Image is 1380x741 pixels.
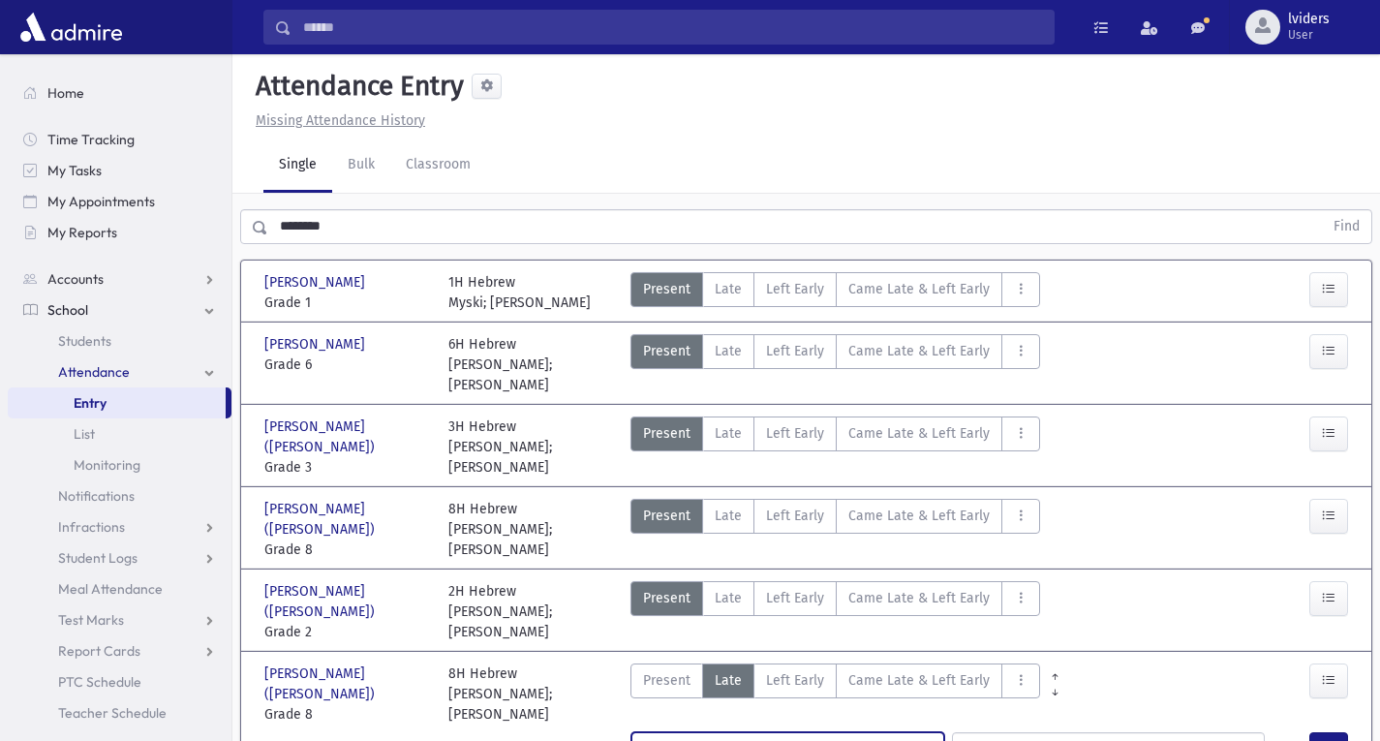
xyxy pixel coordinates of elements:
span: Left Early [766,341,824,361]
a: Meal Attendance [8,573,231,604]
span: lviders [1288,12,1330,27]
span: Late [715,423,742,444]
span: [PERSON_NAME] [264,272,369,293]
span: Left Early [766,588,824,608]
span: Grade 8 [264,540,429,560]
a: Teacher Schedule [8,697,231,728]
span: Present [643,588,690,608]
span: Notifications [58,487,135,505]
u: Missing Attendance History [256,112,425,129]
a: My Tasks [8,155,231,186]
a: My Appointments [8,186,231,217]
span: Late [715,279,742,299]
span: [PERSON_NAME] ([PERSON_NAME]) [264,581,429,622]
a: Entry [8,387,226,418]
span: [PERSON_NAME] [264,334,369,355]
span: Meal Attendance [58,580,163,598]
span: Grade 2 [264,622,429,642]
span: Left Early [766,670,824,691]
span: List [74,425,95,443]
span: Test Marks [58,611,124,629]
div: 3H Hebrew [PERSON_NAME]; [PERSON_NAME] [448,417,613,478]
img: AdmirePro [15,8,127,46]
a: List [8,418,231,449]
div: AttTypes [630,581,1040,642]
span: Came Late & Left Early [848,423,990,444]
h5: Attendance Entry [248,70,464,103]
div: 2H Hebrew [PERSON_NAME]; [PERSON_NAME] [448,581,613,642]
div: 8H Hebrew [PERSON_NAME]; [PERSON_NAME] [448,499,613,560]
a: Monitoring [8,449,231,480]
a: Attendance [8,356,231,387]
span: Late [715,341,742,361]
span: [PERSON_NAME] ([PERSON_NAME]) [264,499,429,540]
span: Time Tracking [47,131,135,148]
span: Report Cards [58,642,140,660]
span: Infractions [58,518,125,536]
div: AttTypes [630,272,1040,313]
span: Came Late & Left Early [848,588,990,608]
a: Infractions [8,511,231,542]
a: Accounts [8,263,231,294]
span: Students [58,332,111,350]
a: Report Cards [8,635,231,666]
span: School [47,301,88,319]
span: My Appointments [47,193,155,210]
span: Present [643,670,690,691]
a: PTC Schedule [8,666,231,697]
div: AttTypes [630,417,1040,478]
a: Students [8,325,231,356]
span: Monitoring [74,456,140,474]
span: Left Early [766,506,824,526]
span: Teacher Schedule [58,704,167,722]
span: Student Logs [58,549,138,567]
a: Missing Attendance History [248,112,425,129]
a: School [8,294,231,325]
a: Home [8,77,231,108]
input: Search [291,10,1054,45]
span: Present [643,279,690,299]
span: Came Late & Left Early [848,506,990,526]
span: My Reports [47,224,117,241]
a: Notifications [8,480,231,511]
span: Grade 8 [264,704,429,725]
span: Came Late & Left Early [848,279,990,299]
div: 1H Hebrew Myski; [PERSON_NAME] [448,272,591,313]
span: Present [643,506,690,526]
a: My Reports [8,217,231,248]
span: User [1288,27,1330,43]
span: Left Early [766,423,824,444]
a: Test Marks [8,604,231,635]
span: Late [715,588,742,608]
a: Bulk [332,139,390,193]
a: Classroom [390,139,486,193]
span: Present [643,341,690,361]
span: Home [47,84,84,102]
a: Single [263,139,332,193]
span: [PERSON_NAME] ([PERSON_NAME]) [264,417,429,457]
span: Entry [74,394,107,412]
div: 8H Hebrew [PERSON_NAME]; [PERSON_NAME] [448,664,613,725]
a: Time Tracking [8,124,231,155]
div: AttTypes [630,499,1040,560]
span: Present [643,423,690,444]
span: Came Late & Left Early [848,341,990,361]
span: Late [715,670,742,691]
span: Late [715,506,742,526]
span: Attendance [58,363,130,381]
a: Student Logs [8,542,231,573]
span: My Tasks [47,162,102,179]
span: [PERSON_NAME] ([PERSON_NAME]) [264,664,429,704]
button: Find [1322,210,1371,243]
span: Grade 3 [264,457,429,478]
span: PTC Schedule [58,673,141,691]
div: 6H Hebrew [PERSON_NAME]; [PERSON_NAME] [448,334,613,395]
span: Grade 1 [264,293,429,313]
span: Grade 6 [264,355,429,375]
span: Accounts [47,270,104,288]
span: Left Early [766,279,824,299]
div: AttTypes [630,334,1040,395]
span: Came Late & Left Early [848,670,990,691]
div: AttTypes [630,664,1040,725]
